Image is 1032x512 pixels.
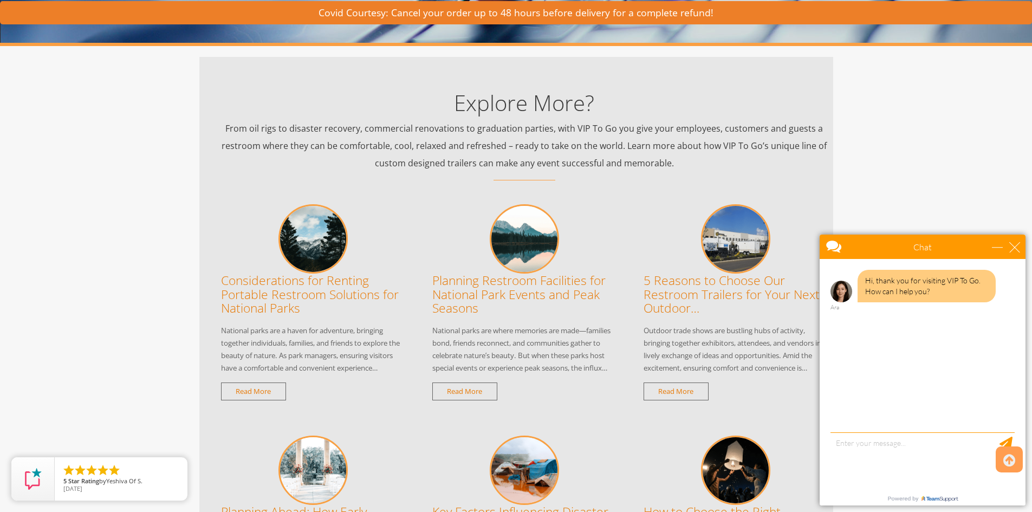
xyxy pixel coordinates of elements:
img: Review Rating [22,468,44,490]
span: 5 [63,477,67,485]
li:  [62,464,75,477]
iframe: Live Chat Box [813,228,1032,512]
img: setup for wedding that will rent a wedding bathroom trailer [278,436,348,505]
img: VIP To Go provides disaster relief restroom trailers for emergencies [490,436,559,505]
span: by [63,478,179,485]
h2: Explore More? [216,91,833,115]
p: National parks are a haven for adventure, bringing together individuals, families, and friends to... [221,325,405,374]
span: Star Rating [68,477,99,485]
img: VIP To Go’s portable restrooms for trade shows [701,204,770,274]
a: Planning Restroom Facilities for National Park Events and Peak Seasons [432,272,606,316]
span: Yeshiva Of S. [106,477,142,485]
a: Read More [221,383,286,400]
li:  [85,464,98,477]
a: Read More [644,383,709,400]
span: [DATE] [63,484,82,492]
img: VIP To Go provides exceptional festival restroom trailers for events [701,436,770,505]
img: Get national park restroom trailers from VIP To Go [490,204,559,274]
p: From oil rigs to disaster recovery, commercial renovations to graduation parties, with VIP To Go ... [216,120,833,172]
img: VIP To Go provides portable restroom solutions for national parks [278,204,348,274]
a: Read More [432,383,497,400]
a: 5 Reasons to Choose Our Restroom Trailers for Your Next Outdoor… [644,272,820,316]
li:  [96,464,109,477]
li:  [74,464,87,477]
a: Considerations for Renting Portable Restroom Solutions for National Parks [221,272,399,316]
p: National parks are where memories are made—families bond, friends reconnect, and communities gath... [432,325,616,374]
p: Outdoor trade shows are bustling hubs of activity, bringing together exhibitors, attendees, and v... [644,325,828,374]
li:  [108,464,121,477]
